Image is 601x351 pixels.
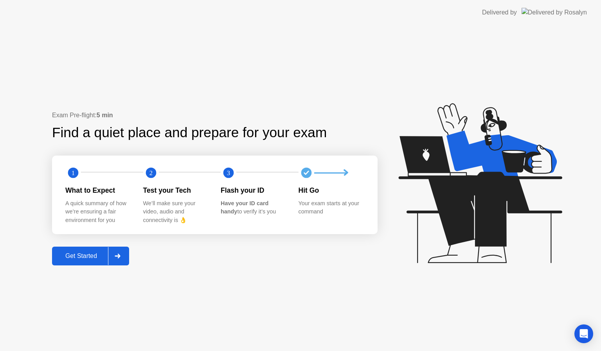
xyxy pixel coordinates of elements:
text: 1 [72,169,75,177]
div: Hit Go [299,185,364,195]
div: We’ll make sure your video, audio and connectivity is 👌 [143,199,209,225]
text: 2 [149,169,152,177]
div: Your exam starts at your command [299,199,364,216]
div: to verify it’s you [221,199,286,216]
button: Get Started [52,247,129,265]
div: Flash your ID [221,185,286,195]
b: Have your ID card handy [221,200,268,215]
div: Open Intercom Messenger [574,324,593,343]
div: Get Started [54,253,108,260]
img: Delivered by Rosalyn [522,8,587,17]
div: A quick summary of how we’re ensuring a fair environment for you [65,199,131,225]
text: 3 [227,169,230,177]
div: Exam Pre-flight: [52,111,378,120]
b: 5 min [97,112,113,118]
div: Delivered by [482,8,517,17]
div: Find a quiet place and prepare for your exam [52,122,328,143]
div: Test your Tech [143,185,209,195]
div: What to Expect [65,185,131,195]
